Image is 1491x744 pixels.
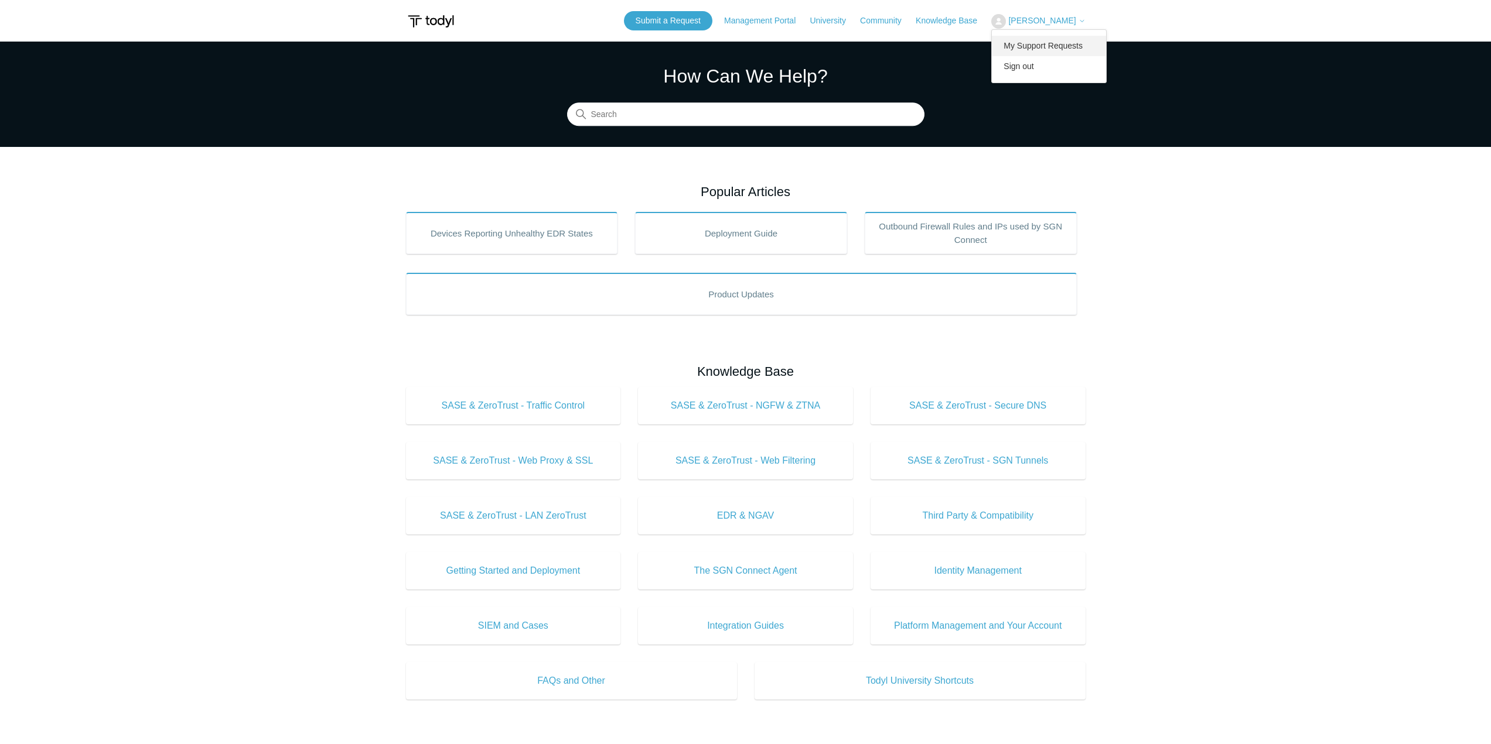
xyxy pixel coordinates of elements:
[888,454,1068,468] span: SASE & ZeroTrust - SGN Tunnels
[406,182,1086,201] h2: Popular Articles
[888,619,1068,633] span: Platform Management and Your Account
[635,212,847,254] a: Deployment Guide
[916,15,989,27] a: Knowledge Base
[406,11,456,32] img: Todyl Support Center Help Center home page
[406,552,621,589] a: Getting Started and Deployment
[871,607,1086,644] a: Platform Management and Your Account
[656,619,835,633] span: Integration Guides
[888,399,1068,413] span: SASE & ZeroTrust - Secure DNS
[656,454,835,468] span: SASE & ZeroTrust - Web Filtering
[406,362,1086,381] h2: Knowledge Base
[406,497,621,534] a: SASE & ZeroTrust - LAN ZeroTrust
[406,212,618,254] a: Devices Reporting Unhealthy EDR States
[406,442,621,479] a: SASE & ZeroTrust - Web Proxy & SSL
[656,399,835,413] span: SASE & ZeroTrust - NGFW & ZTNA
[638,442,853,479] a: SASE & ZeroTrust - Web Filtering
[656,509,835,523] span: EDR & NGAV
[871,497,1086,534] a: Third Party & Compatibility
[406,273,1077,315] a: Product Updates
[424,509,603,523] span: SASE & ZeroTrust - LAN ZeroTrust
[406,387,621,424] a: SASE & ZeroTrust - Traffic Control
[755,662,1086,700] a: Todyl University Shortcuts
[624,11,712,30] a: Submit a Request
[424,454,603,468] span: SASE & ZeroTrust - Web Proxy & SSL
[638,552,853,589] a: The SGN Connect Agent
[638,497,853,534] a: EDR & NGAV
[992,56,1106,77] a: Sign out
[888,564,1068,578] span: Identity Management
[888,509,1068,523] span: Third Party & Compatibility
[638,607,853,644] a: Integration Guides
[656,564,835,578] span: The SGN Connect Agent
[424,674,719,688] span: FAQs and Other
[772,674,1068,688] span: Todyl University Shortcuts
[567,103,924,126] input: Search
[406,607,621,644] a: SIEM and Cases
[992,36,1106,56] a: My Support Requests
[871,552,1086,589] a: Identity Management
[871,442,1086,479] a: SASE & ZeroTrust - SGN Tunnels
[1008,16,1076,25] span: [PERSON_NAME]
[638,387,853,424] a: SASE & ZeroTrust - NGFW & ZTNA
[424,564,603,578] span: Getting Started and Deployment
[860,15,913,27] a: Community
[424,619,603,633] span: SIEM and Cases
[991,14,1085,29] button: [PERSON_NAME]
[424,399,603,413] span: SASE & ZeroTrust - Traffic Control
[810,15,857,27] a: University
[567,62,924,90] h1: How Can We Help?
[724,15,807,27] a: Management Portal
[871,387,1086,424] a: SASE & ZeroTrust - Secure DNS
[865,212,1077,254] a: Outbound Firewall Rules and IPs used by SGN Connect
[406,662,737,700] a: FAQs and Other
